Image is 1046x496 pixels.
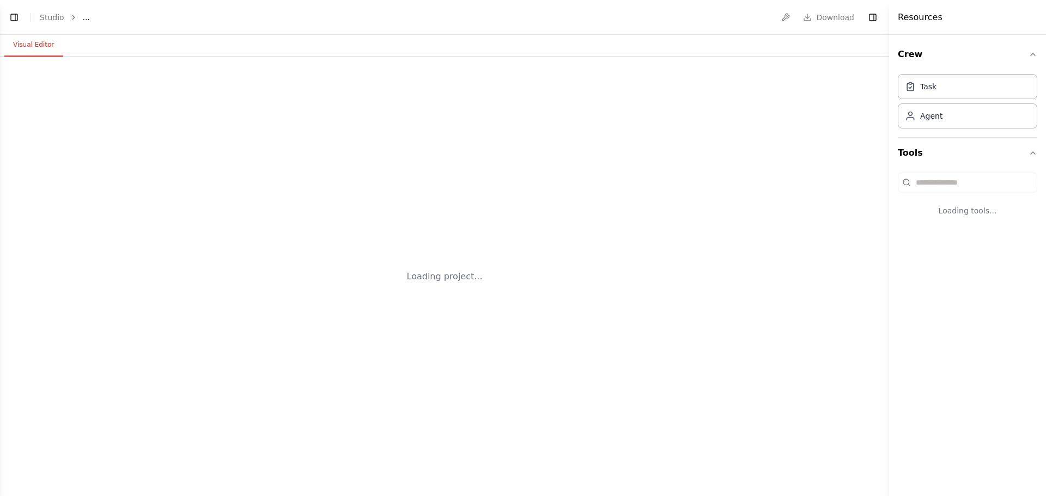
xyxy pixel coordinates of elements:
[40,12,90,23] nav: breadcrumb
[920,111,942,121] div: Agent
[898,39,1037,70] button: Crew
[898,11,942,24] h4: Resources
[40,13,64,22] a: Studio
[898,138,1037,168] button: Tools
[4,34,63,57] button: Visual Editor
[83,12,90,23] span: ...
[920,81,936,92] div: Task
[898,197,1037,225] div: Loading tools...
[898,70,1037,137] div: Crew
[7,10,22,25] button: Show left sidebar
[898,168,1037,234] div: Tools
[407,270,483,283] div: Loading project...
[865,10,880,25] button: Hide right sidebar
